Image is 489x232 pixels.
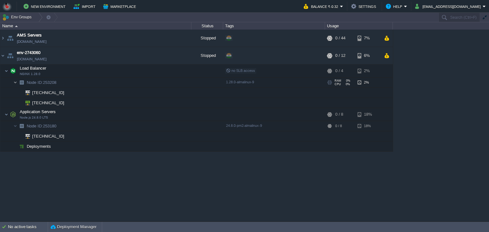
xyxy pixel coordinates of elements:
span: 0% [344,83,350,86]
span: [TECHNICAL_ID] [32,131,65,141]
button: Env Groups [2,13,34,22]
span: no SLB access [226,69,255,72]
button: Deployment Manager [51,224,96,230]
img: AMDAwAAAACH5BAEAAAAALAAAAAABAAEAAAICRAEAOw== [17,131,21,141]
span: Load Balancer [19,65,47,71]
img: AMDAwAAAACH5BAEAAAAALAAAAAABAAEAAAICRAEAOw== [6,30,15,47]
span: Node.js 24.8.0 LTS [20,116,48,119]
img: AMDAwAAAACH5BAEAAAAALAAAAAABAAEAAAICRAEAOw== [0,47,5,64]
button: [EMAIL_ADDRESS][DOMAIN_NAME] [415,3,483,10]
div: 6% [358,47,378,64]
img: AMDAwAAAACH5BAEAAAAALAAAAAABAAEAAAICRAEAOw== [13,78,17,87]
div: 0 / 8 [335,121,342,131]
div: Tags [223,22,325,30]
span: 253208 [26,80,57,85]
a: AMS Servers [17,32,42,38]
a: [TECHNICAL_ID] [32,90,65,95]
span: 24.8.0-pm2-almalinux-9 [226,124,262,127]
img: AMDAwAAAACH5BAEAAAAALAAAAAABAAEAAAICRAEAOw== [6,47,15,64]
span: 0% [344,79,350,82]
img: AMDAwAAAACH5BAEAAAAALAAAAAABAAEAAAICRAEAOw== [21,98,30,108]
div: 18% [358,108,378,121]
div: Stopped [191,47,223,64]
button: New Environment [24,3,67,10]
div: 7% [358,30,378,47]
span: 1.28.0-almalinux-9 [226,80,254,84]
img: AMDAwAAAACH5BAEAAAAALAAAAAABAAEAAAICRAEAOw== [17,121,26,131]
button: Import [74,3,97,10]
img: AMDAwAAAACH5BAEAAAAALAAAAAABAAEAAAICRAEAOw== [17,141,26,151]
span: 253180 [26,123,57,129]
img: AMDAwAAAACH5BAEAAAAALAAAAAABAAEAAAICRAEAOw== [9,65,18,77]
a: Node ID:253208 [26,80,57,85]
img: AMDAwAAAACH5BAEAAAAALAAAAAABAAEAAAICRAEAOw== [4,65,8,77]
div: Status [192,22,223,30]
img: AMDAwAAAACH5BAEAAAAALAAAAAABAAEAAAICRAEAOw== [21,131,30,141]
button: Help [386,3,404,10]
img: AMDAwAAAACH5BAEAAAAALAAAAAABAAEAAAICRAEAOw== [15,25,18,27]
div: 0 / 4 [335,65,343,77]
div: Name [1,22,191,30]
a: [TECHNICAL_ID] [32,100,65,105]
span: RAM [335,79,341,82]
img: Bitss Techniques [2,2,12,11]
span: Application Servers [19,109,57,114]
button: Marketplace [103,3,138,10]
a: [DOMAIN_NAME] [17,38,46,45]
div: 0 / 44 [335,30,345,47]
div: Stopped [191,30,223,47]
span: Node ID: [27,80,43,85]
a: Application ServersNode.js 24.8.0 LTS [19,109,57,114]
div: 18% [358,121,378,131]
a: [TECHNICAL_ID] [32,134,65,139]
img: AMDAwAAAACH5BAEAAAAALAAAAAABAAEAAAICRAEAOw== [13,141,17,151]
div: 0 / 12 [335,47,345,64]
a: Node ID:253180 [26,123,57,129]
button: Balance ₹-0.32 [304,3,340,10]
a: Load BalancerNGINX 1.28.0 [19,66,47,71]
img: AMDAwAAAACH5BAEAAAAALAAAAAABAAEAAAICRAEAOw== [4,108,8,121]
span: NGINX 1.28.0 [20,72,40,76]
img: AMDAwAAAACH5BAEAAAAALAAAAAABAAEAAAICRAEAOw== [17,78,26,87]
img: AMDAwAAAACH5BAEAAAAALAAAAAABAAEAAAICRAEAOw== [17,98,21,108]
span: [TECHNICAL_ID] [32,88,65,98]
img: AMDAwAAAACH5BAEAAAAALAAAAAABAAEAAAICRAEAOw== [21,88,30,98]
div: Usage [325,22,393,30]
span: [TECHNICAL_ID] [32,98,65,108]
img: AMDAwAAAACH5BAEAAAAALAAAAAABAAEAAAICRAEAOw== [13,121,17,131]
img: AMDAwAAAACH5BAEAAAAALAAAAAABAAEAAAICRAEAOw== [9,108,18,121]
div: 2% [358,78,378,87]
a: env-2743060 [17,50,40,56]
img: AMDAwAAAACH5BAEAAAAALAAAAAABAAEAAAICRAEAOw== [0,30,5,47]
span: CPU [335,83,341,86]
div: 0 / 8 [335,108,343,121]
img: AMDAwAAAACH5BAEAAAAALAAAAAABAAEAAAICRAEAOw== [17,88,21,98]
a: Deployments [26,144,52,149]
a: [DOMAIN_NAME] [17,56,46,62]
div: 2% [358,65,378,77]
span: Node ID: [27,124,43,128]
div: No active tasks [8,222,48,232]
button: Settings [351,3,378,10]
